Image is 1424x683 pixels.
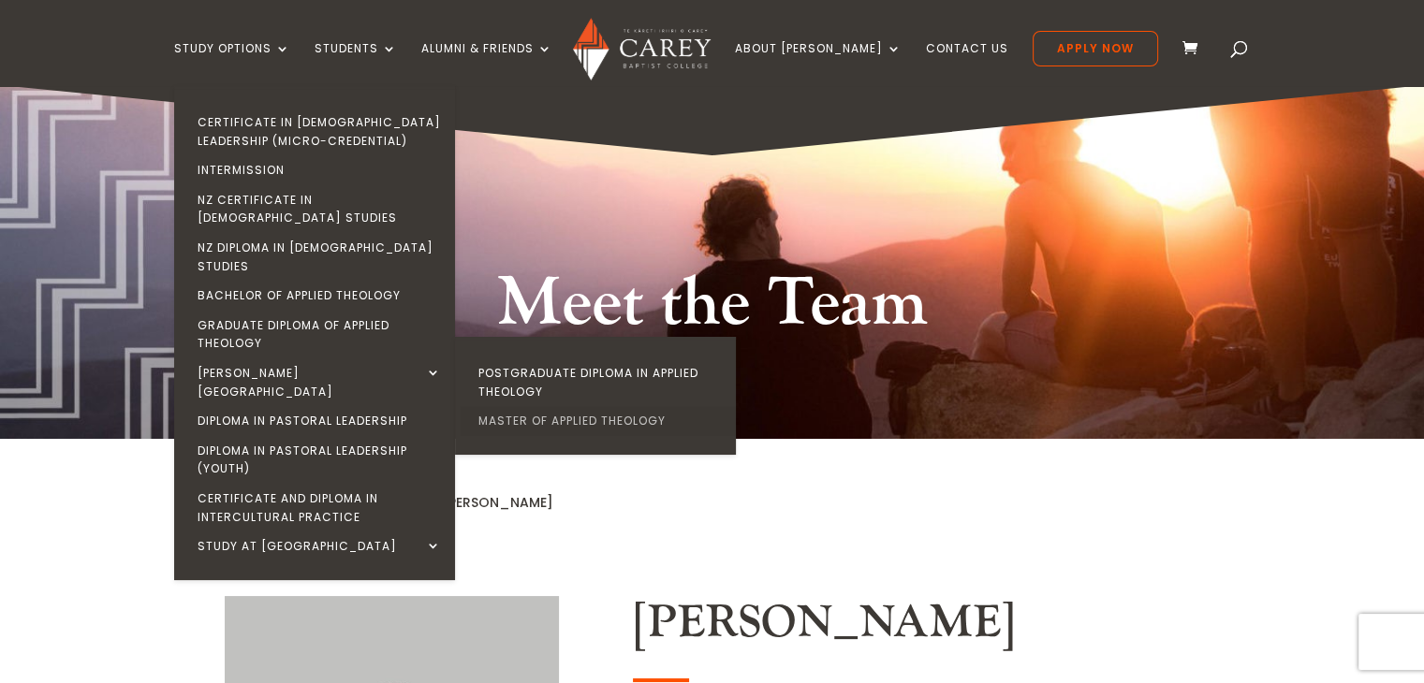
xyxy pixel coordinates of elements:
h2: [PERSON_NAME] [633,596,1217,660]
a: [PERSON_NAME][GEOGRAPHIC_DATA] [179,358,460,406]
a: Study at [GEOGRAPHIC_DATA] [179,531,460,561]
a: Certificate in [DEMOGRAPHIC_DATA] Leadership (Micro-credential) [179,108,460,155]
a: Certificate and Diploma in Intercultural Practice [179,484,460,531]
a: Students [315,42,397,86]
a: Diploma in Pastoral Leadership (Youth) [179,436,460,484]
a: Postgraduate Diploma in Applied Theology [460,358,741,406]
a: Apply Now [1033,31,1158,66]
a: Bachelor of Applied Theology [179,281,460,311]
img: Carey Baptist College [573,18,711,80]
a: Graduate Diploma of Applied Theology [179,311,460,358]
h1: Meet the Team [464,260,961,357]
a: Contact Us [926,42,1008,86]
div: [PERSON_NAME] [442,490,553,516]
a: Intermission [179,155,460,185]
a: Master of Applied Theology [460,406,741,436]
a: Alumni & Friends [421,42,552,86]
a: NZ Diploma in [DEMOGRAPHIC_DATA] Studies [179,233,460,281]
a: Study Options [174,42,290,86]
a: Diploma in Pastoral Leadership [179,406,460,436]
a: About [PERSON_NAME] [735,42,902,86]
a: NZ Certificate in [DEMOGRAPHIC_DATA] Studies [179,185,460,233]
